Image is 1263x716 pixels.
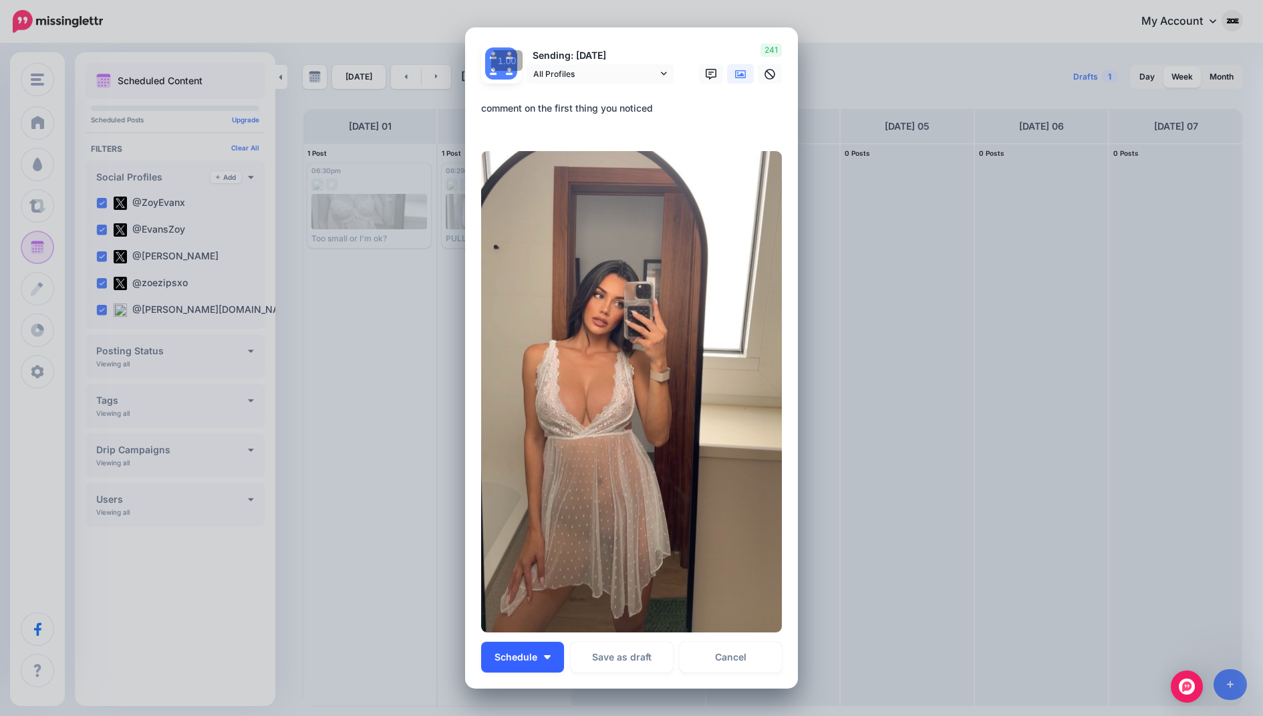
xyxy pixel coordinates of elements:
img: user_default_image.png [485,64,501,80]
p: Sending: [DATE] [527,48,674,64]
span: All Profiles [533,67,658,81]
img: arrow-down-white.png [544,655,551,659]
button: Schedule [481,642,564,673]
img: user_default_image.png [501,64,517,80]
div: Open Intercom Messenger [1171,671,1203,703]
div: comment on the first thing you noticed [481,100,789,116]
img: user_default_image.png [501,47,517,64]
a: All Profiles [527,64,674,84]
span: 241 [760,43,782,57]
img: 2JY0A97YXHDAGSQZH2X5L5EWY3IJLODD.png [481,151,782,632]
span: Schedule [495,652,537,662]
a: Cancel [680,642,782,673]
img: user_default_image.png [485,47,501,64]
button: Save as draft [571,642,673,673]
